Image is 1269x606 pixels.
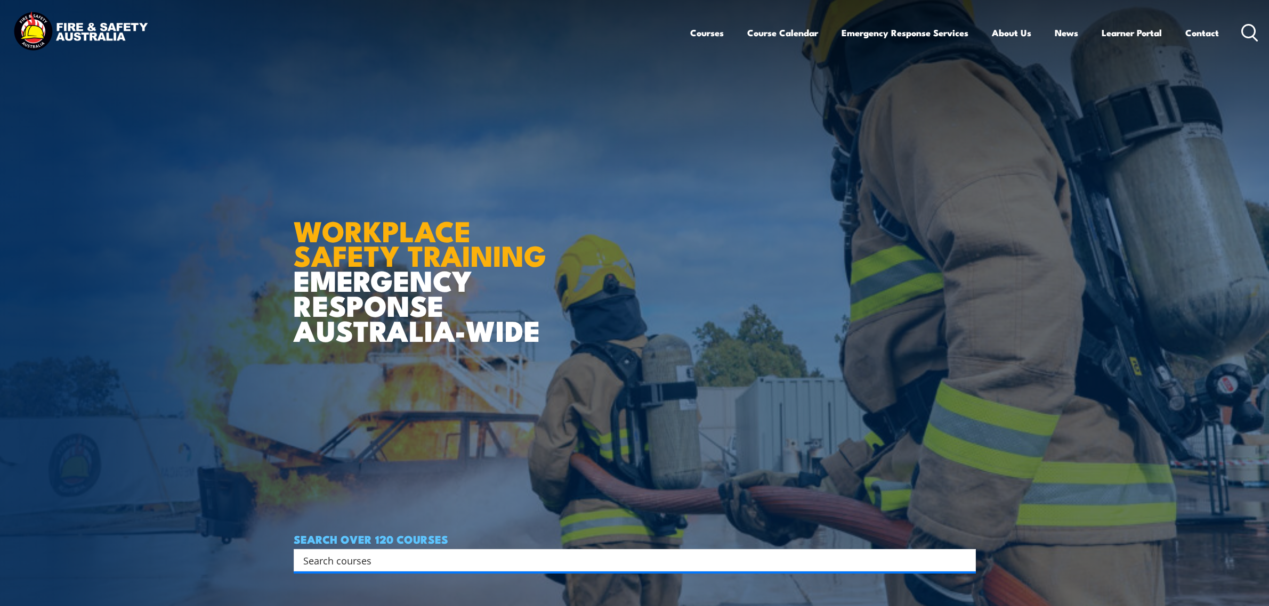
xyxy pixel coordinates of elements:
[294,191,554,342] h1: EMERGENCY RESPONSE AUSTRALIA-WIDE
[294,208,546,277] strong: WORKPLACE SAFETY TRAINING
[1102,19,1162,47] a: Learner Portal
[747,19,818,47] a: Course Calendar
[294,533,976,545] h4: SEARCH OVER 120 COURSES
[957,553,972,568] button: Search magnifier button
[305,553,955,568] form: Search form
[992,19,1031,47] a: About Us
[690,19,724,47] a: Courses
[1055,19,1078,47] a: News
[1185,19,1219,47] a: Contact
[842,19,968,47] a: Emergency Response Services
[303,552,952,568] input: Search input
